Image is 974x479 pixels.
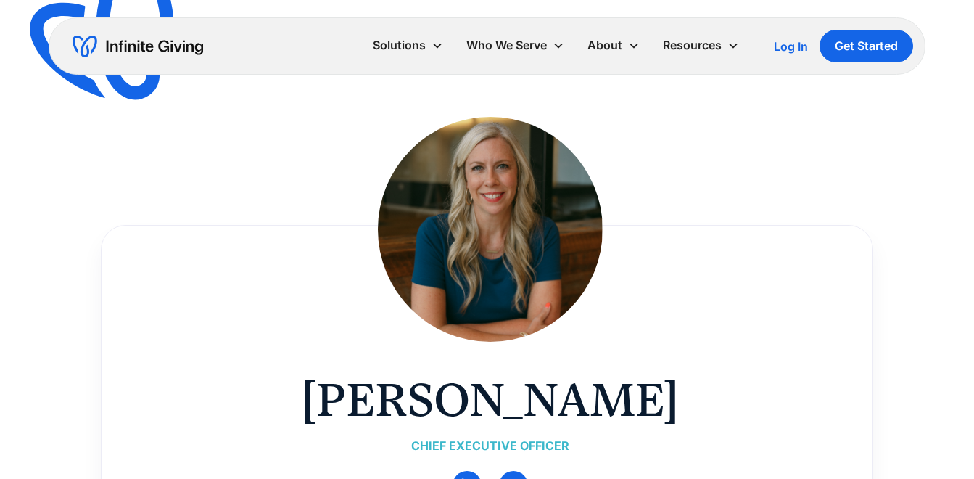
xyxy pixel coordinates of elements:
[774,41,808,52] div: Log In
[373,36,426,55] div: Solutions
[361,30,455,61] div: Solutions
[576,30,651,61] div: About
[466,36,547,55] div: Who We Serve
[820,30,913,62] a: Get Started
[651,30,751,61] div: Resources
[774,38,808,55] a: Log In
[302,371,679,429] h1: [PERSON_NAME]
[455,30,576,61] div: Who We Serve
[73,35,203,58] a: home
[302,436,679,456] div: Chief Executive Officer
[663,36,722,55] div: Resources
[587,36,622,55] div: About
